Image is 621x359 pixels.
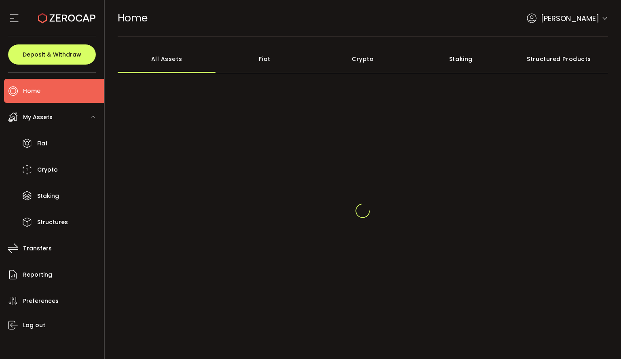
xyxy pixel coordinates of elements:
span: Home [118,11,148,25]
span: Transfers [23,243,52,254]
div: Fiat [215,45,314,73]
span: Log out [23,319,45,331]
span: My Assets [23,111,53,123]
span: Fiat [37,138,48,149]
span: Reporting [23,269,52,281]
div: Structured Products [510,45,608,73]
span: Staking [37,190,59,202]
span: [PERSON_NAME] [541,13,599,24]
div: All Assets [118,45,216,73]
span: Structures [37,216,68,228]
div: Crypto [314,45,412,73]
span: Home [23,85,40,97]
button: Deposit & Withdraw [8,44,96,65]
span: Preferences [23,295,59,307]
span: Crypto [37,164,58,176]
div: Staking [412,45,510,73]
span: Deposit & Withdraw [23,52,81,57]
